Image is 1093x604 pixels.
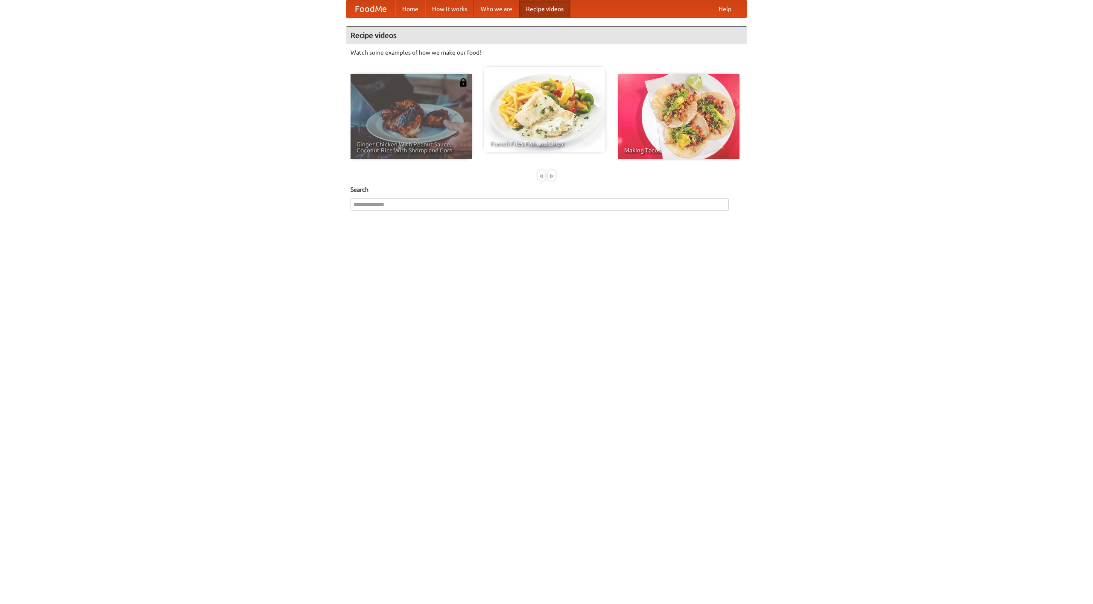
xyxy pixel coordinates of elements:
div: » [548,170,555,181]
a: Recipe videos [519,0,570,18]
img: 483408.png [459,78,468,87]
span: French Fries Fish and Chips [490,140,599,146]
a: FoodMe [346,0,395,18]
span: Making Tacos [624,147,734,153]
a: French Fries Fish and Chips [484,67,605,152]
a: Who we are [474,0,519,18]
a: Making Tacos [618,74,739,159]
div: « [538,170,545,181]
p: Watch some examples of how we make our food! [351,48,742,57]
a: Help [712,0,738,18]
a: Home [395,0,425,18]
a: How it works [425,0,474,18]
h5: Search [351,185,742,194]
h4: Recipe videos [346,27,747,44]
